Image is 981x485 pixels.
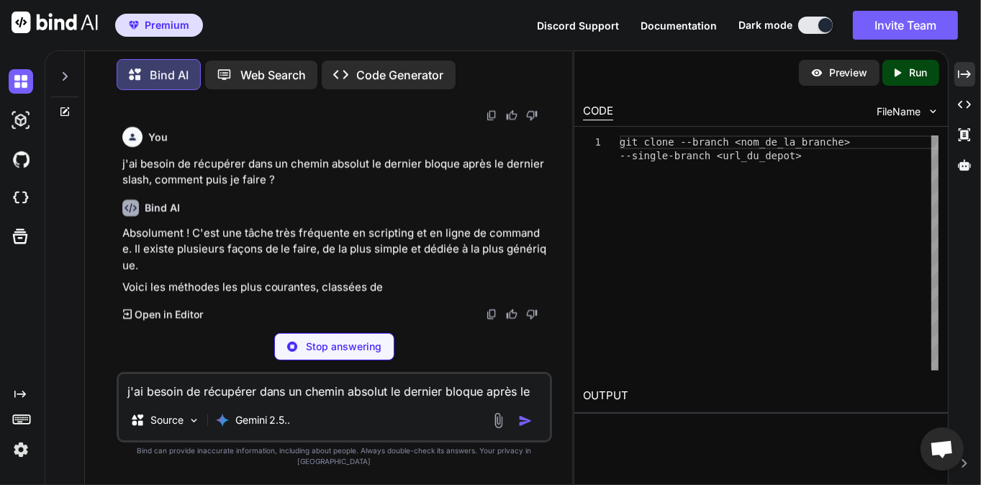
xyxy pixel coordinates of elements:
p: Gemini 2.5.. [235,413,291,427]
img: Bind AI [12,12,98,33]
p: Source [150,413,184,427]
span: Premium [145,18,189,32]
img: cloudideIcon [9,186,33,210]
span: Documentation [641,19,717,32]
p: Preview [829,66,868,80]
p: Voici les méthodes les plus courantes, classées de [122,279,550,295]
img: settings [9,437,33,462]
img: attachment [490,412,507,429]
img: like [506,110,517,121]
p: Web Search [240,66,306,84]
h2: OUTPUT [574,379,947,413]
img: dislike [526,308,538,320]
p: Run [910,66,928,80]
p: Bind AI [150,66,189,84]
img: copy [486,308,497,320]
p: Stop answering [306,339,381,354]
p: j'ai besoin de récupérer dans un chemin absolut le dernier bloque après le dernier slash, comment... [122,156,550,188]
div: CODE [583,103,613,120]
button: Invite Team [853,11,958,40]
button: Documentation [641,18,717,33]
h6: You [148,130,168,144]
span: git clone --branch <nom_de_la_branche> [620,136,850,148]
span: --single-branch <url_du_depot> [620,150,802,161]
img: premium [129,21,139,30]
div: 1 [583,135,601,149]
p: Bind can provide inaccurate information, including about people. Always double-check its answers.... [117,445,553,467]
p: Open in Editor [135,307,203,321]
img: chevron down [927,105,939,117]
img: like [506,308,517,320]
p: Code Generator [357,66,444,84]
span: Discord Support [537,19,619,32]
span: FileName [877,104,921,119]
img: Gemini 2.5 Pro [215,413,230,427]
img: darkChat [9,69,33,94]
img: copy [486,110,497,121]
span: Dark mode [738,18,792,32]
img: icon [518,414,533,428]
p: Absolument ! C'est une tâche très fréquente en scripting et en ligne de commande. Il existe plusi... [122,225,550,274]
img: githubDark [9,147,33,172]
button: premiumPremium [115,14,203,37]
button: Discord Support [537,18,619,33]
h6: Bind AI [145,200,180,215]
img: preview [810,66,823,79]
img: dislike [526,110,538,121]
img: Pick Models [188,414,200,427]
div: Ouvrir le chat [921,427,964,471]
img: darkAi-studio [9,108,33,133]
